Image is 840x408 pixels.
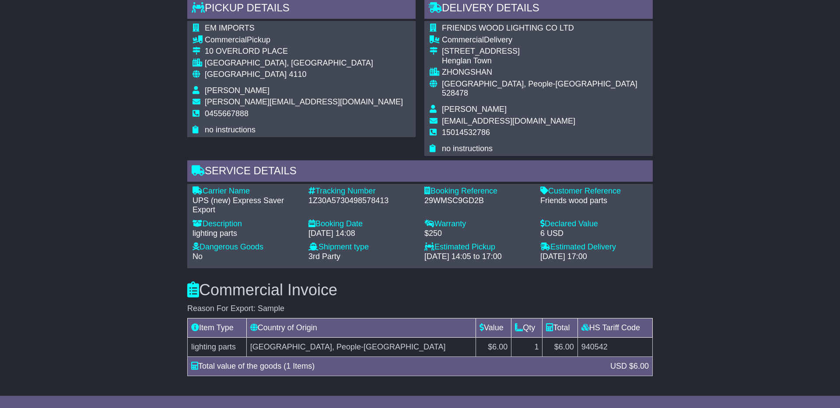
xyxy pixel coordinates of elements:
[577,337,652,356] td: 940542
[442,144,493,153] span: no instructions
[205,109,248,118] span: 0455667888
[542,318,577,337] td: Total
[192,242,300,252] div: Dangerous Goods
[540,252,647,262] div: [DATE] 17:00
[205,35,403,45] div: Pickup
[540,242,647,252] div: Estimated Delivery
[205,59,403,68] div: [GEOGRAPHIC_DATA], [GEOGRAPHIC_DATA]
[540,196,647,206] div: Friends wood parts
[442,105,507,114] span: [PERSON_NAME]
[205,24,255,32] span: EM IMPORTS
[187,281,653,299] h3: Commercial Invoice
[187,160,653,184] div: Service Details
[442,35,484,44] span: Commercial
[442,24,574,32] span: FRIENDS WOOD LIGHTING CO LTD
[442,128,490,137] span: 15014532786
[205,35,247,44] span: Commercial
[187,304,653,314] div: Reason For Export: Sample
[246,337,476,356] td: [GEOGRAPHIC_DATA], People-[GEOGRAPHIC_DATA]
[540,187,647,196] div: Customer Reference
[205,47,403,56] div: 10 OVERLORD PLACE
[442,89,468,97] span: 528478
[476,318,511,337] td: Value
[192,187,300,196] div: Carrier Name
[442,35,647,45] div: Delivery
[192,252,203,261] span: No
[442,80,637,88] span: [GEOGRAPHIC_DATA], People-[GEOGRAPHIC_DATA]
[308,242,416,252] div: Shipment type
[442,56,647,66] div: Henglan Town
[511,337,542,356] td: 1
[308,252,340,261] span: 3rd Party
[205,125,255,134] span: no instructions
[606,360,653,372] div: USD $6.00
[442,68,647,77] div: ZHONGSHAN
[205,86,269,95] span: [PERSON_NAME]
[205,70,287,79] span: [GEOGRAPHIC_DATA]
[192,219,300,229] div: Description
[476,337,511,356] td: $6.00
[192,196,300,215] div: UPS (new) Express Saver Export
[442,117,575,125] span: [EMAIL_ADDRESS][DOMAIN_NAME]
[540,219,647,229] div: Declared Value
[424,229,532,239] div: $250
[424,242,532,252] div: Estimated Pickup
[187,360,606,372] div: Total value of the goods (1 Items)
[542,337,577,356] td: $6.00
[192,229,300,239] div: lighting parts
[424,252,532,262] div: [DATE] 14:05 to 17:00
[308,219,416,229] div: Booking Date
[308,196,416,206] div: 1Z30A5730498578413
[188,337,247,356] td: lighting parts
[577,318,652,337] td: HS Tariff Code
[246,318,476,337] td: Country of Origin
[205,97,403,106] span: [PERSON_NAME][EMAIL_ADDRESS][DOMAIN_NAME]
[308,229,416,239] div: [DATE] 14:08
[511,318,542,337] td: Qty
[424,219,532,229] div: Warranty
[424,187,532,196] div: Booking Reference
[424,196,532,206] div: 29WMSC9GD2B
[289,70,306,79] span: 4110
[308,187,416,196] div: Tracking Number
[540,229,647,239] div: 6 USD
[442,47,647,56] div: [STREET_ADDRESS]
[188,318,247,337] td: Item Type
